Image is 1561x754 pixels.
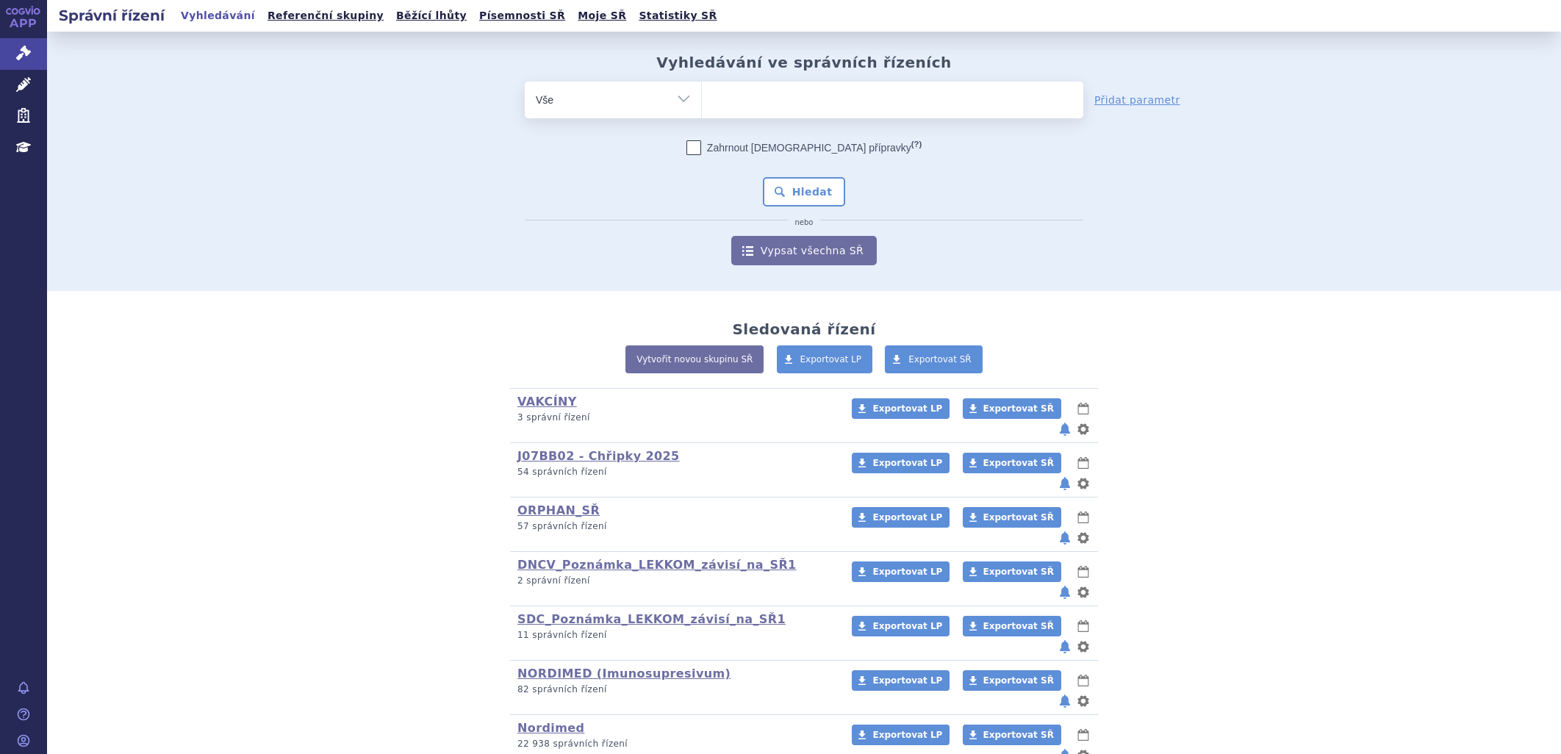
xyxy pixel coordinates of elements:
[517,683,833,696] p: 82 správních řízení
[686,140,922,155] label: Zahrnout [DEMOGRAPHIC_DATA] přípravky
[656,54,952,71] h2: Vyhledávání ve správních řízeních
[872,675,942,686] span: Exportovat LP
[517,412,833,424] p: 3 správní řízení
[1076,584,1091,601] button: nastavení
[872,403,942,414] span: Exportovat LP
[963,616,1061,636] a: Exportovat SŘ
[392,6,471,26] a: Běžící lhůty
[1076,529,1091,547] button: nastavení
[872,621,942,631] span: Exportovat LP
[1058,420,1072,438] button: notifikace
[1058,692,1072,710] button: notifikace
[517,721,584,735] a: Nordimed
[983,567,1054,577] span: Exportovat SŘ
[963,507,1061,528] a: Exportovat SŘ
[573,6,631,26] a: Moje SŘ
[872,567,942,577] span: Exportovat LP
[1058,475,1072,492] button: notifikace
[963,453,1061,473] a: Exportovat SŘ
[885,345,983,373] a: Exportovat SŘ
[731,236,877,265] a: Vypsat všechna SŘ
[983,403,1054,414] span: Exportovat SŘ
[963,561,1061,582] a: Exportovat SŘ
[517,449,680,463] a: J07BB02 - Chřipky 2025
[517,503,600,517] a: ORPHAN_SŘ
[872,512,942,523] span: Exportovat LP
[517,667,731,681] a: NORDIMED (Imunosupresivum)
[852,670,950,691] a: Exportovat LP
[517,558,797,572] a: DNCV_Poznámka_LEKKOM_závisí_na_SŘ1
[517,395,577,409] a: VAKCÍNY
[1076,672,1091,689] button: lhůty
[1076,692,1091,710] button: nastavení
[852,453,950,473] a: Exportovat LP
[852,616,950,636] a: Exportovat LP
[763,177,846,207] button: Hledat
[800,354,862,365] span: Exportovat LP
[634,6,721,26] a: Statistiky SŘ
[176,6,259,26] a: Vyhledávání
[983,730,1054,740] span: Exportovat SŘ
[872,730,942,740] span: Exportovat LP
[517,575,833,587] p: 2 správní řízení
[963,725,1061,745] a: Exportovat SŘ
[1076,726,1091,744] button: lhůty
[1058,584,1072,601] button: notifikace
[1076,400,1091,417] button: lhůty
[47,5,176,26] h2: Správní řízení
[963,398,1061,419] a: Exportovat SŘ
[1076,617,1091,635] button: lhůty
[475,6,570,26] a: Písemnosti SŘ
[983,512,1054,523] span: Exportovat SŘ
[517,612,786,626] a: SDC_Poznámka_LEKKOM_závisí_na_SŘ1
[983,458,1054,468] span: Exportovat SŘ
[852,725,950,745] a: Exportovat LP
[517,466,833,478] p: 54 správních řízení
[625,345,764,373] a: Vytvořit novou skupinu SŘ
[1094,93,1180,107] a: Přidat parametr
[908,354,972,365] span: Exportovat SŘ
[263,6,388,26] a: Referenční skupiny
[1058,529,1072,547] button: notifikace
[1058,638,1072,656] button: notifikace
[872,458,942,468] span: Exportovat LP
[1076,454,1091,472] button: lhůty
[517,738,833,750] p: 22 938 správních řízení
[1076,420,1091,438] button: nastavení
[788,218,821,227] i: nebo
[852,507,950,528] a: Exportovat LP
[852,398,950,419] a: Exportovat LP
[1076,509,1091,526] button: lhůty
[1076,563,1091,581] button: lhůty
[911,140,922,149] abbr: (?)
[1076,475,1091,492] button: nastavení
[517,520,833,533] p: 57 správních řízení
[517,629,833,642] p: 11 správních řízení
[963,670,1061,691] a: Exportovat SŘ
[983,675,1054,686] span: Exportovat SŘ
[1076,638,1091,656] button: nastavení
[777,345,873,373] a: Exportovat LP
[983,621,1054,631] span: Exportovat SŘ
[732,320,875,338] h2: Sledovaná řízení
[852,561,950,582] a: Exportovat LP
